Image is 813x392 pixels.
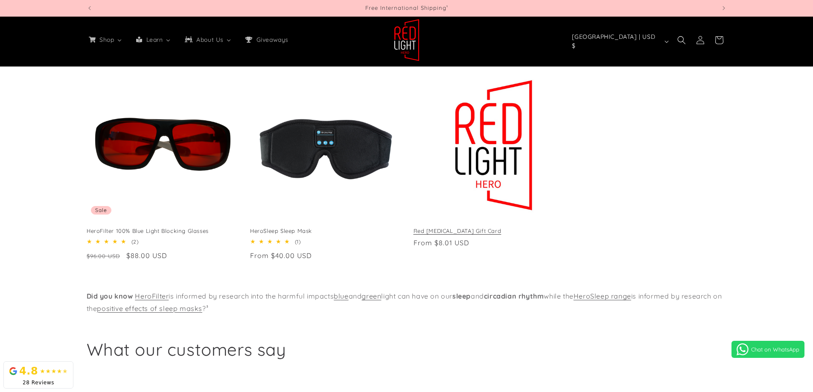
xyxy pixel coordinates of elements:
a: e [344,292,349,300]
strong: Did you know [87,292,133,300]
strong: sleep [452,292,471,300]
a: Chat on WhatsApp [731,341,804,358]
a: HeroFilter [135,292,169,300]
a: bl [334,292,340,300]
span: Chat on WhatsApp [751,346,799,353]
a: Red Light Hero [390,15,423,64]
span: Shop [98,36,115,44]
a: Shop [82,31,129,49]
span: Giveaways [255,36,289,44]
a: HeroFilter 100% Blue Light Blocking Glasses [87,227,236,235]
a: green [361,292,381,300]
a: HeroSleep Sleep Mask [250,227,400,235]
a: Giveaways [238,31,294,49]
a: u [340,292,344,300]
a: Red [MEDICAL_DATA] Gift Card [414,227,563,235]
strong: circadian rhythm [484,292,544,300]
a: positive effects of sleep masks [97,304,202,313]
span: [GEOGRAPHIC_DATA] | USD $ [572,32,661,50]
span: Free International Shipping¹ [365,4,448,11]
h2: What our customers say [87,338,420,360]
a: Learn [129,31,178,49]
a: HeroSleep range [574,292,631,300]
a: About Us [178,31,238,49]
button: [GEOGRAPHIC_DATA] | USD $ [567,33,672,49]
span: Learn [145,36,164,44]
summary: Search [672,31,691,49]
p: is informed by research into the harmful impacts and light can have on our and while the is infor... [87,290,727,315]
span: About Us [195,36,224,44]
img: Red Light Hero [394,19,420,61]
